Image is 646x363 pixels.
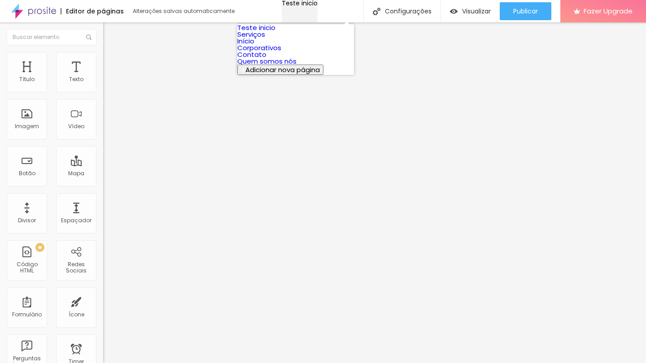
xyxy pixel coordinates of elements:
[61,8,124,14] div: Editor de páginas
[237,23,275,32] a: Teste inicio
[68,170,84,177] div: Mapa
[237,43,281,52] a: Corporativos
[462,8,491,15] span: Visualizar
[103,22,646,363] iframe: Editor
[58,261,94,274] div: Redes Sociais
[86,35,92,40] img: Icone
[237,65,323,75] button: Adicionar nova página
[441,2,500,20] button: Visualizar
[19,76,35,82] div: Título
[68,123,84,130] div: Vídeo
[237,50,266,59] a: Contato
[61,217,92,224] div: Espaçador
[7,29,96,45] input: Buscar elemento
[237,30,265,39] a: Serviços
[12,311,42,318] div: Formulário
[133,9,236,14] div: Alterações salvas automaticamente
[69,76,83,82] div: Texto
[15,123,39,130] div: Imagem
[69,311,84,318] div: Ícone
[9,261,44,274] div: Código HTML
[500,2,551,20] button: Publicar
[373,8,380,15] img: Icone
[237,56,297,66] a: Quem somos nós
[584,7,633,15] span: Fazer Upgrade
[19,170,35,177] div: Botão
[245,65,320,74] span: Adicionar nova página
[513,8,538,15] span: Publicar
[450,8,458,15] img: view-1.svg
[237,36,254,46] a: Início
[18,217,36,224] div: Divisor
